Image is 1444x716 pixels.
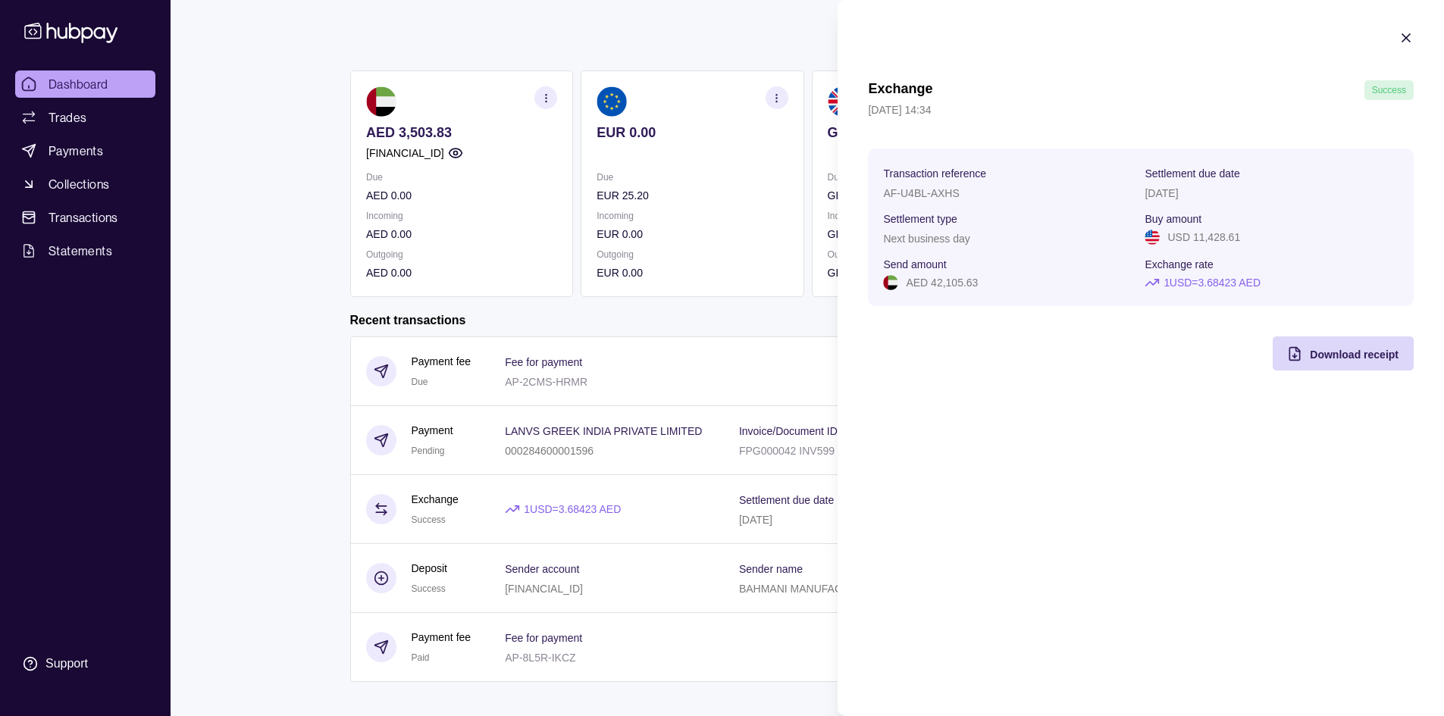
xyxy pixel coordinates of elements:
p: Next business day [883,233,969,245]
p: Settlement type [883,213,957,225]
p: [DATE] 14:34 [868,102,1414,118]
p: [DATE] [1145,187,1178,199]
p: AF-U4BL-AXHS [883,187,959,199]
img: ae [883,275,898,290]
span: Success [1372,85,1406,95]
img: us [1145,230,1160,245]
p: 1 USD = 3.68423 AED [1164,274,1261,291]
p: Exchange rate [1145,258,1213,270]
button: Download receipt [1272,336,1414,371]
p: Transaction reference [883,167,986,180]
p: Send amount [883,258,946,270]
span: Download receipt [1310,349,1399,361]
h1: Exchange [868,80,932,100]
p: USD 11,428.61 [1167,229,1240,245]
p: Buy amount [1145,213,1201,225]
p: AED 42,105.63 [906,274,978,291]
p: Settlement due date [1145,167,1239,180]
